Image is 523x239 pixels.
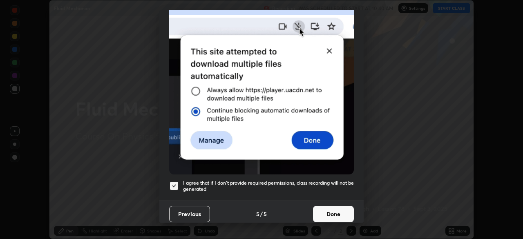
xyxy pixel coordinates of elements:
button: Done [313,206,354,222]
h4: 5 [264,210,267,218]
button: Previous [169,206,210,222]
h5: I agree that if I don't provide required permissions, class recording will not be generated [183,180,354,192]
h4: 5 [256,210,259,218]
h4: / [260,210,263,218]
